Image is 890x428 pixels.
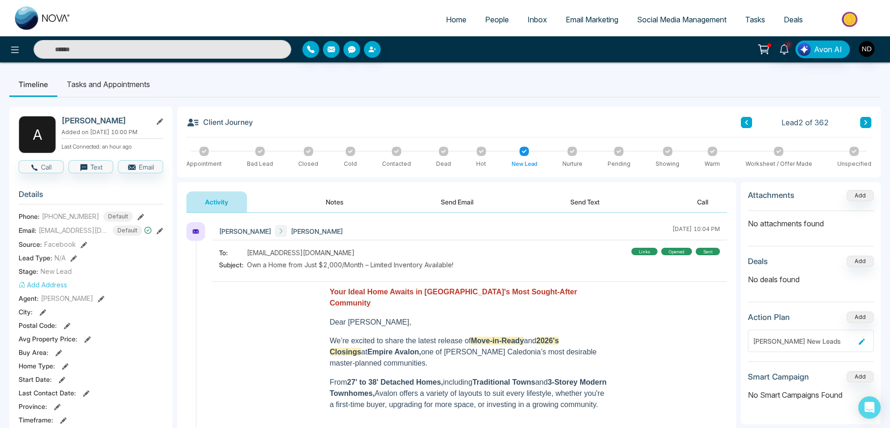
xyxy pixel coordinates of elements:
span: Default [113,225,142,236]
span: Avon AI [814,44,842,55]
span: Phone: [19,211,40,221]
div: Contacted [382,160,411,168]
button: Call [678,191,727,212]
span: Start Date : [19,374,52,384]
span: Stage: [19,266,38,276]
div: Closed [298,160,318,168]
button: Notes [307,191,362,212]
div: [DATE] 10:04 PM [672,225,720,237]
li: Tasks and Appointments [57,72,159,97]
button: Add Address [19,280,67,290]
button: Call [19,160,64,173]
span: [EMAIL_ADDRESS][DOMAIN_NAME] [39,225,109,235]
button: Add [847,190,874,201]
div: Bad Lead [247,160,273,168]
img: Market-place.gif [817,9,884,30]
span: [PHONE_NUMBER] [42,211,99,221]
div: Unspecified [837,160,871,168]
div: Nurture [562,160,582,168]
button: Email [118,160,163,173]
button: Send Text [552,191,618,212]
li: Timeline [9,72,57,97]
span: [PERSON_NAME] [41,293,93,303]
p: Added on [DATE] 10:00 PM [62,128,163,136]
div: links [631,248,657,255]
h3: Action Plan [748,313,790,322]
span: Home [446,15,466,24]
p: No Smart Campaigns Found [748,389,874,401]
span: [EMAIL_ADDRESS][DOMAIN_NAME] [247,248,355,258]
p: Last Connected: an hour ago [62,141,163,151]
span: Last Contact Date : [19,388,76,398]
div: Showing [656,160,679,168]
span: Avg Property Price : [19,334,77,344]
h2: [PERSON_NAME] [62,116,148,125]
div: Dead [436,160,451,168]
span: [PERSON_NAME] [291,226,343,236]
span: To: [219,248,247,258]
span: Lead Type: [19,253,52,263]
div: Open Intercom Messenger [858,396,881,419]
span: Subject: [219,260,247,270]
span: [PERSON_NAME] [219,226,271,236]
span: Email: [19,225,36,235]
span: Facebook [44,239,76,249]
span: Inbox [527,15,547,24]
img: Lead Flow [798,43,811,56]
button: Avon AI [795,41,850,58]
span: City : [19,307,33,317]
span: Social Media Management [637,15,726,24]
span: Agent: [19,293,39,303]
h3: Deals [748,257,768,266]
span: Deals [784,15,803,24]
span: Own a Home from Just $2,000/Month – Limited Inventory Available! [247,260,453,270]
button: Add [847,312,874,323]
span: N/A [55,253,66,263]
div: Cold [344,160,357,168]
div: Appointment [186,160,222,168]
div: Pending [608,160,630,168]
a: 9 [773,41,795,57]
span: Buy Area : [19,347,48,357]
span: Source: [19,239,42,249]
div: sent [696,248,720,255]
a: People [476,11,518,28]
h3: Smart Campaign [748,372,809,381]
a: Social Media Management [628,11,736,28]
span: Province : [19,401,47,411]
div: Warm [705,160,720,168]
span: Default [103,211,133,222]
h3: Attachments [748,190,794,200]
p: No deals found [748,274,874,285]
p: No attachments found [748,211,874,229]
div: New Lead [512,160,537,168]
a: Home [437,11,476,28]
div: Worksheet / Offer Made [746,160,812,168]
button: Add [847,371,874,382]
span: People [485,15,509,24]
a: Email Marketing [556,11,628,28]
a: Inbox [518,11,556,28]
div: A [19,116,56,153]
div: [PERSON_NAME] New Leads [753,336,855,346]
span: Home Type : [19,361,55,371]
button: Activity [186,191,247,212]
span: Tasks [745,15,765,24]
span: 9 [784,41,793,49]
img: Nova CRM Logo [15,7,71,30]
a: Deals [774,11,812,28]
button: Send Email [422,191,492,212]
div: Opened [661,248,692,255]
span: New Lead [41,266,72,276]
span: Lead 2 of 362 [781,117,829,128]
span: Timeframe : [19,415,53,425]
h3: Details [19,190,163,204]
img: User Avatar [859,41,875,57]
span: Email Marketing [566,15,618,24]
button: Add [847,256,874,267]
h3: Client Journey [186,116,253,129]
button: Text [68,160,114,173]
div: Hot [476,160,486,168]
span: Add [847,191,874,199]
a: Tasks [736,11,774,28]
